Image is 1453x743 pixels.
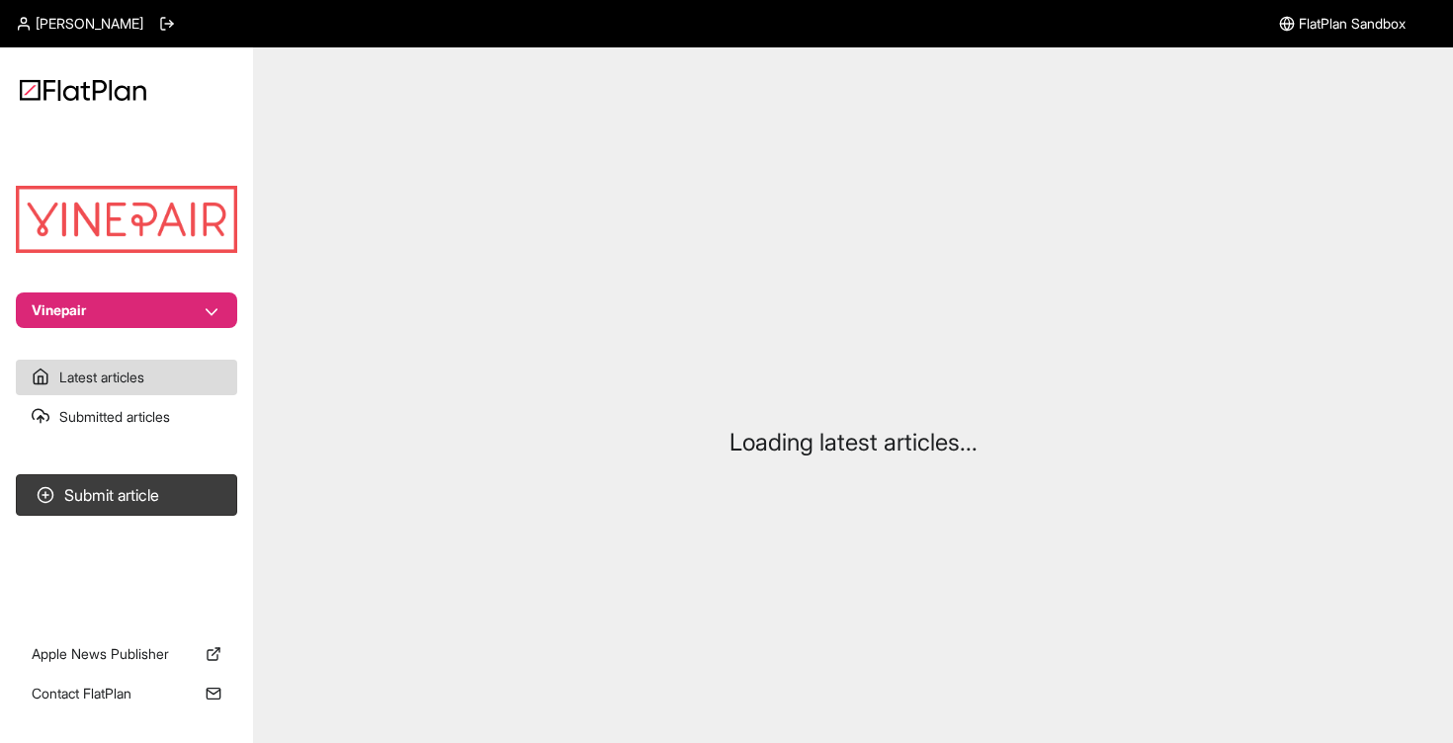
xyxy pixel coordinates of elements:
[1299,14,1406,34] span: FlatPlan Sandbox
[36,14,143,34] span: [PERSON_NAME]
[16,676,237,711] a: Contact FlatPlan
[16,360,237,395] a: Latest articles
[16,292,237,328] button: Vinepair
[729,427,978,458] p: Loading latest articles...
[16,636,237,672] a: Apple News Publisher
[20,79,146,101] img: Logo
[16,186,237,253] img: Publication Logo
[16,399,237,435] a: Submitted articles
[16,474,237,516] button: Submit article
[16,14,143,34] a: [PERSON_NAME]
